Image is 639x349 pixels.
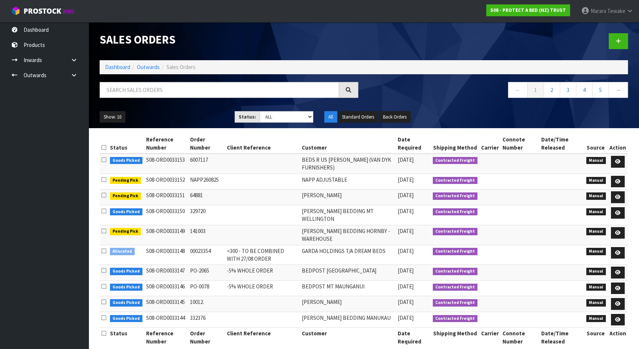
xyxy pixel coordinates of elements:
span: [DATE] [398,156,414,163]
span: Manual [586,177,606,184]
th: Customer [300,328,396,347]
td: [PERSON_NAME] [300,189,396,205]
a: Dashboard [105,64,130,71]
button: Back Orders [379,111,411,123]
a: 1 [527,82,544,98]
input: Search sales orders [100,82,339,98]
span: [DATE] [398,298,414,305]
span: Goods Picked [110,299,142,307]
button: Show: 10 [100,111,125,123]
span: Manual [586,315,606,322]
a: S08 - PROTECT A BED (NZ) TRUST [486,4,570,16]
a: 2 [543,82,560,98]
span: Manual [586,284,606,291]
span: Contracted Freight [433,192,477,200]
span: Goods Picked [110,284,142,291]
a: ← [508,82,528,98]
span: Sales Orders [166,64,196,71]
span: Marara [591,7,606,14]
td: BEDS R US [PERSON_NAME] (VAN DYK FURNISHERS) [300,154,396,174]
span: [DATE] [398,192,414,199]
td: NAPP260825 [188,174,225,189]
small: WMS [63,8,74,15]
span: Manual [586,228,606,235]
td: NAPP ADJUSTABLE [300,174,396,189]
td: S08-ORD0033149 [144,225,188,245]
span: Contracted Freight [433,268,477,275]
td: S08-ORD0033146 [144,280,188,296]
td: [PERSON_NAME] [300,296,396,312]
td: BEDPOST [GEOGRAPHIC_DATA] [300,265,396,281]
span: Goods Picked [110,315,142,322]
td: 6007117 [188,154,225,174]
th: Action [608,134,628,154]
td: S08-ORD0033147 [144,265,188,281]
td: 329720 [188,205,225,225]
span: ProStock [24,6,61,16]
th: Reference Number [144,134,188,154]
span: [DATE] [398,247,414,254]
td: S08-ORD0033148 [144,245,188,265]
td: S08-ORD0033145 [144,296,188,312]
a: 3 [560,82,576,98]
span: Allocated [110,248,135,255]
th: Customer [300,134,396,154]
td: 10012. [188,296,225,312]
span: Contracted Freight [433,299,477,307]
th: Connote Number [501,328,539,347]
a: Outwards [137,64,160,71]
td: [PERSON_NAME] BEDDING MT WELLINGTON [300,205,396,225]
td: S08-ORD0033144 [144,312,188,328]
th: Date Required [396,134,431,154]
span: [DATE] [398,283,414,290]
span: Manual [586,268,606,275]
span: Contracted Freight [433,315,477,322]
th: Date Required [396,328,431,347]
td: BEDPOST MT MAUNGANUI [300,280,396,296]
span: Contracted Freight [433,208,477,216]
a: 5 [592,82,609,98]
a: → [608,82,628,98]
th: Client Reference [225,328,300,347]
span: Contracted Freight [433,228,477,235]
span: Contracted Freight [433,248,477,255]
span: [DATE] [398,314,414,321]
td: 64881 [188,189,225,205]
th: Source [584,328,608,347]
span: [DATE] [398,176,414,183]
th: Client Reference [225,134,300,154]
th: Shipping Method [431,328,479,347]
th: Order Number [188,134,225,154]
img: cube-alt.png [11,6,20,16]
th: Status [108,134,144,154]
span: Goods Picked [110,208,142,216]
strong: Status: [239,114,256,120]
span: Goods Picked [110,268,142,275]
td: <300 - TO BE COMBINED WITH 27/08 ORDER [225,245,300,265]
td: S08-ORD0033152 [144,174,188,189]
th: Order Number [188,328,225,347]
span: [DATE] [398,208,414,215]
span: [DATE] [398,267,414,274]
th: Connote Number [501,134,539,154]
td: [PERSON_NAME] BEDDING HORNBY -WAREHOUSE [300,225,396,245]
th: Carrier [479,134,501,154]
td: 00023354 [188,245,225,265]
nav: Page navigation [369,82,628,100]
span: Pending Pick [110,177,141,184]
span: Manual [586,248,606,255]
span: Contracted Freight [433,157,477,164]
td: 332376 [188,312,225,328]
td: S08-ORD0033150 [144,205,188,225]
th: Date/Time Released [539,328,585,347]
button: Standard Orders [338,111,378,123]
td: S08-ORD0033151 [144,189,188,205]
th: Date/Time Released [539,134,585,154]
td: PO-0078 [188,280,225,296]
th: Action [608,328,628,347]
a: 4 [576,82,593,98]
span: [DATE] [398,227,414,235]
span: Pending Pick [110,228,141,235]
th: Reference Number [144,328,188,347]
span: Goods Picked [110,157,142,164]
